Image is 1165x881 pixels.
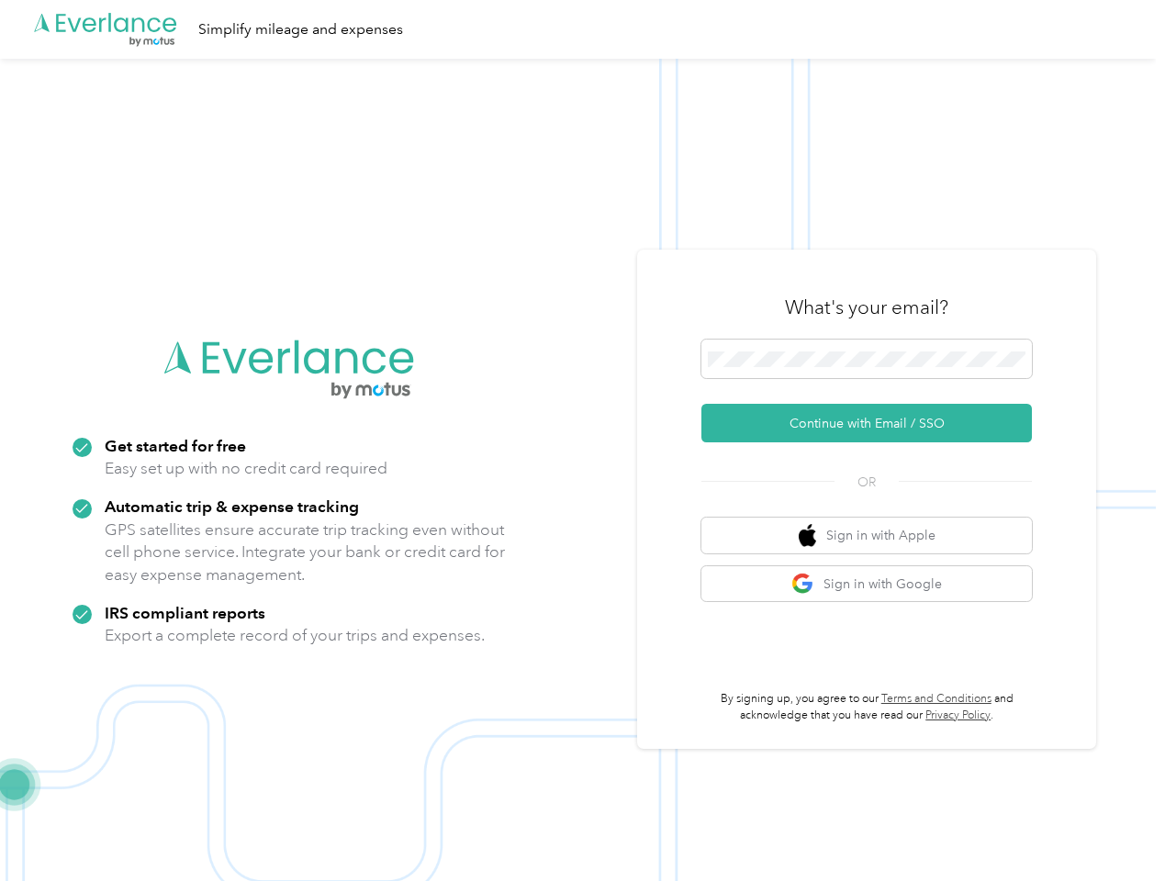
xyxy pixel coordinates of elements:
strong: Automatic trip & expense tracking [105,496,359,516]
p: Easy set up with no credit card required [105,457,387,480]
img: apple logo [799,524,817,547]
h3: What's your email? [785,295,948,320]
img: google logo [791,573,814,596]
a: Privacy Policy [925,708,991,722]
p: GPS satellites ensure accurate trip tracking even without cell phone service. Integrate your bank... [105,519,506,586]
button: Continue with Email / SSO [701,404,1032,442]
strong: IRS compliant reports [105,603,265,622]
p: By signing up, you agree to our and acknowledge that you have read our . [701,691,1032,723]
button: apple logoSign in with Apple [701,518,1032,553]
span: OR [835,473,899,492]
p: Export a complete record of your trips and expenses. [105,624,485,647]
a: Terms and Conditions [881,692,991,706]
div: Simplify mileage and expenses [198,18,403,41]
button: google logoSign in with Google [701,566,1032,602]
strong: Get started for free [105,436,246,455]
